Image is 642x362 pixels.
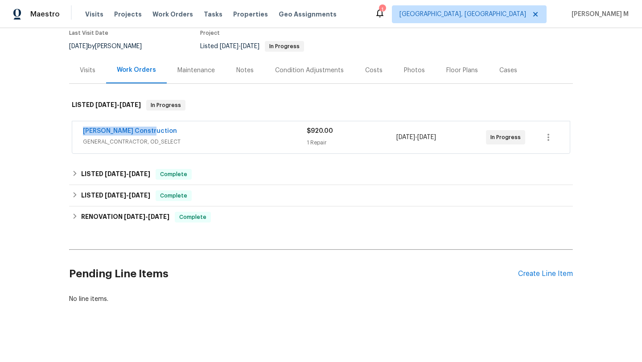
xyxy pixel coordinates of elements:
[69,30,108,36] span: Last Visit Date
[69,295,573,304] div: No line items.
[417,134,436,140] span: [DATE]
[233,10,268,19] span: Properties
[95,102,141,108] span: -
[129,171,150,177] span: [DATE]
[69,164,573,185] div: LISTED [DATE]-[DATE]Complete
[396,133,436,142] span: -
[156,170,191,179] span: Complete
[30,10,60,19] span: Maestro
[124,214,145,220] span: [DATE]
[220,43,259,49] span: -
[148,214,169,220] span: [DATE]
[69,41,152,52] div: by [PERSON_NAME]
[396,134,415,140] span: [DATE]
[69,91,573,119] div: LISTED [DATE]-[DATE]In Progress
[119,102,141,108] span: [DATE]
[241,43,259,49] span: [DATE]
[266,44,303,49] span: In Progress
[204,11,222,17] span: Tasks
[446,66,478,75] div: Floor Plans
[147,101,185,110] span: In Progress
[279,10,337,19] span: Geo Assignments
[114,10,142,19] span: Projects
[105,192,150,198] span: -
[129,192,150,198] span: [DATE]
[236,66,254,75] div: Notes
[200,43,304,49] span: Listed
[490,133,524,142] span: In Progress
[117,66,156,74] div: Work Orders
[72,100,141,111] h6: LISTED
[124,214,169,220] span: -
[105,171,126,177] span: [DATE]
[399,10,526,19] span: [GEOGRAPHIC_DATA], [GEOGRAPHIC_DATA]
[307,128,333,134] span: $920.00
[81,169,150,180] h6: LISTED
[220,43,239,49] span: [DATE]
[177,66,215,75] div: Maintenance
[69,253,518,295] h2: Pending Line Items
[105,192,126,198] span: [DATE]
[499,66,517,75] div: Cases
[152,10,193,19] span: Work Orders
[85,10,103,19] span: Visits
[81,190,150,201] h6: LISTED
[105,171,150,177] span: -
[156,191,191,200] span: Complete
[379,5,385,14] div: 1
[568,10,629,19] span: [PERSON_NAME] M
[83,137,307,146] span: GENERAL_CONTRACTOR, OD_SELECT
[83,128,177,134] a: [PERSON_NAME] Construction
[176,213,210,222] span: Complete
[95,102,117,108] span: [DATE]
[69,206,573,228] div: RENOVATION [DATE]-[DATE]Complete
[200,30,220,36] span: Project
[275,66,344,75] div: Condition Adjustments
[404,66,425,75] div: Photos
[518,270,573,278] div: Create Line Item
[365,66,383,75] div: Costs
[69,185,573,206] div: LISTED [DATE]-[DATE]Complete
[81,212,169,222] h6: RENOVATION
[80,66,95,75] div: Visits
[69,43,88,49] span: [DATE]
[307,138,396,147] div: 1 Repair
